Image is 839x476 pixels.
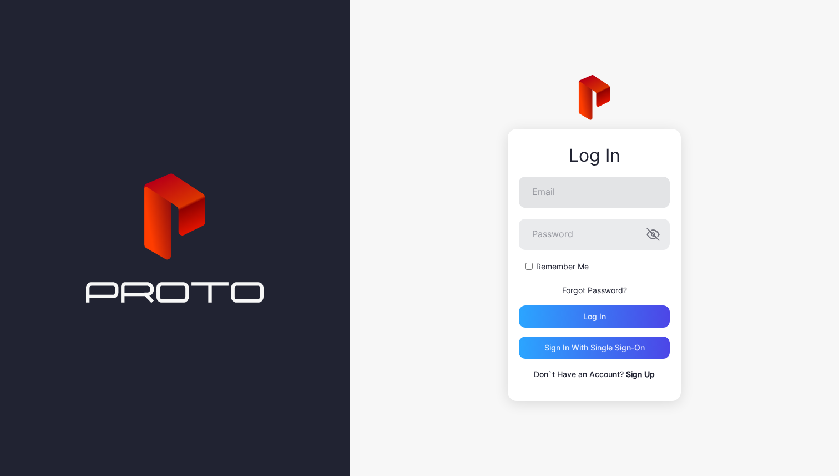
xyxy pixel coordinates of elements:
div: Sign in With Single Sign-On [544,343,645,352]
label: Remember Me [536,261,589,272]
div: Log In [519,146,670,166]
a: Sign Up [626,369,655,379]
button: Sign in With Single Sign-On [519,337,670,359]
button: Password [646,228,660,241]
p: Don`t Have an Account? [519,368,670,381]
div: Log in [583,312,606,321]
button: Log in [519,305,670,328]
input: Email [519,177,670,208]
input: Password [519,219,670,250]
a: Forgot Password? [562,285,627,295]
